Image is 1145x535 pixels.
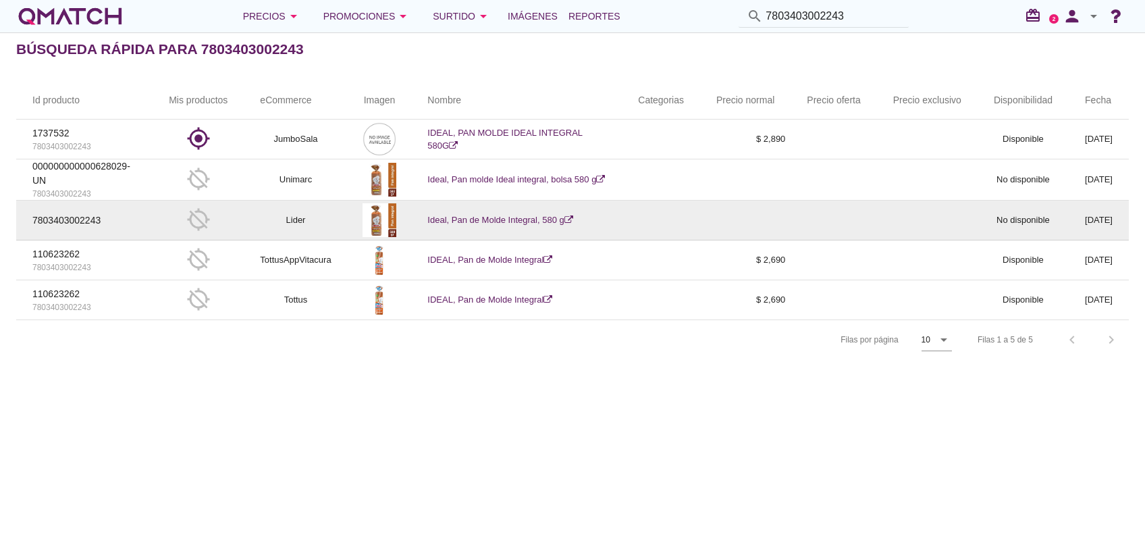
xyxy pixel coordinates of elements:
th: Categorias: Not sorted. [622,82,700,120]
div: Precios [243,8,302,24]
th: Nombre: Not sorted. [411,82,622,120]
p: 7803403002243 [32,261,136,274]
a: Imágenes [502,3,563,30]
a: Reportes [563,3,626,30]
button: Precios [232,3,313,30]
span: Imágenes [508,8,558,24]
div: Filas por página [705,320,952,359]
i: person [1059,7,1086,26]
th: Imagen: Not sorted. [348,82,412,120]
th: Mis productos: Not sorted. [153,82,244,120]
p: 110623262 [32,287,136,301]
button: Promociones [313,3,423,30]
p: 000000000000628029-UN [32,159,136,188]
td: $ 2,690 [700,280,791,320]
td: [DATE] [1069,120,1129,159]
th: Precio normal: Not sorted. [700,82,791,120]
td: Disponible [978,280,1069,320]
p: 1737532 [32,126,136,141]
i: gps_off [186,287,211,311]
td: [DATE] [1069,159,1129,201]
p: 7803403002243 [32,141,136,153]
div: Surtido [433,8,491,24]
i: arrow_drop_down [286,8,302,24]
i: arrow_drop_down [936,332,952,348]
i: gps_off [186,247,211,272]
th: Fecha: Not sorted. [1069,82,1129,120]
i: gps_off [186,167,211,191]
td: [DATE] [1069,201,1129,240]
i: arrow_drop_down [1086,8,1102,24]
td: Disponible [978,240,1069,280]
div: Filas 1 a 5 de 5 [978,334,1033,346]
th: Disponibilidad: Not sorted. [978,82,1069,120]
i: arrow_drop_down [395,8,411,24]
p: 7803403002243 [32,301,136,313]
td: $ 2,890 [700,120,791,159]
td: Disponible [978,120,1069,159]
i: redeem [1025,7,1046,24]
i: gps_fixed [186,126,211,151]
p: 7803403002243 [32,188,136,200]
td: No disponible [978,201,1069,240]
td: [DATE] [1069,280,1129,320]
td: Unimarc [244,159,347,201]
input: Buscar productos [766,5,901,27]
h2: Búsqueda rápida para 7803403002243 [16,39,304,60]
th: Id producto: Not sorted. [16,82,153,120]
p: 7803403002243 [32,213,136,228]
th: Precio exclusivo: Not sorted. [877,82,978,120]
a: IDEAL, PAN MOLDE IDEAL INTEGRAL 580G [427,128,582,151]
a: Ideal, Pan de Molde Integral, 580 g [427,215,572,225]
td: TottusAppVitacura [244,240,347,280]
a: Ideal, Pan molde Ideal integral, bolsa 580 g [427,174,605,184]
td: JumboSala [244,120,347,159]
th: eCommerce: Not sorted. [244,82,347,120]
i: gps_off [186,207,211,232]
span: Reportes [568,8,620,24]
div: Promociones [323,8,412,24]
td: Lider [244,201,347,240]
th: Precio oferta: Not sorted. [791,82,876,120]
a: IDEAL, Pan de Molde Integral [427,255,552,265]
text: 2 [1053,16,1056,22]
i: search [747,8,763,24]
a: white-qmatch-logo [16,3,124,30]
td: No disponible [978,159,1069,201]
p: 110623262 [32,247,136,261]
div: 10 [922,334,930,346]
td: [DATE] [1069,240,1129,280]
a: 2 [1049,14,1059,24]
td: $ 2,690 [700,240,791,280]
td: Tottus [244,280,347,320]
a: IDEAL, Pan de Molde Integral [427,295,552,305]
button: Surtido [422,3,502,30]
i: arrow_drop_down [475,8,491,24]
